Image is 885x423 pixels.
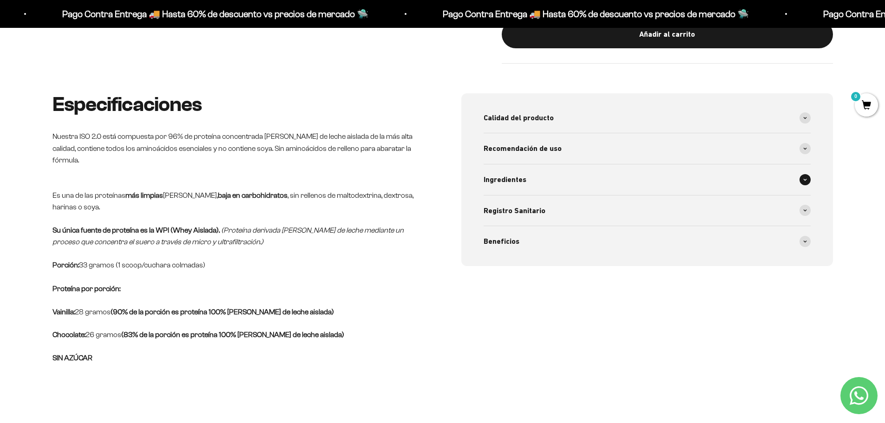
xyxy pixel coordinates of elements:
[484,103,811,133] summary: Calidad del producto
[11,65,192,81] div: Detalles sobre ingredientes "limpios"
[484,226,811,257] summary: Beneficios
[121,331,344,338] strong: (83% de la porción es proteína 100% [PERSON_NAME] de leche aislada)
[484,112,554,124] span: Calidad del producto
[52,261,79,269] strong: Porción:
[484,164,811,195] summary: Ingredientes
[111,308,334,316] strong: (90% de la porción es proteína 100% [PERSON_NAME] de leche aislada)
[31,140,191,155] input: Otra (por favor especifica)
[11,121,192,137] div: Comparativa con otros productos similares
[52,285,120,293] strong: Proteína por porción:
[52,259,424,295] p: 33 gramos (1 scoop/cuchara colmadas)
[218,191,288,199] strong: baja en carbohidratos
[440,7,747,21] p: Pago Contra Entrega 🚚 Hasta 60% de descuento vs precios de mercado 🛸
[125,191,163,199] strong: más limpias
[60,7,366,21] p: Pago Contra Entrega 🚚 Hasta 60% de descuento vs precios de mercado 🛸
[52,177,424,213] p: Es una de las proteínas [PERSON_NAME], , sin rellenos de maltodextrina, dextrosa, harinas o soya.
[855,101,878,111] a: 0
[484,195,811,226] summary: Registro Sanitario
[52,329,424,341] p: 26 gramos
[52,226,220,234] strong: Su única fuente de proteína es la WPI (Whey Aislada).
[484,133,811,164] summary: Recomendación de uso
[850,91,861,102] mark: 0
[484,205,545,217] span: Registro Sanitario
[11,84,192,100] div: País de origen de ingredientes
[52,308,75,316] strong: Vainilla:
[52,226,404,246] em: (Proteína derivada [PERSON_NAME] de leche mediante un proceso que concentra el suero a través de ...
[484,235,519,247] span: Beneficios
[151,160,192,176] button: Enviar
[52,306,424,318] p: 28 gramos
[52,130,424,166] p: Nuestra ISO 2.0 está compuesta por 96% de proteína concentrada [PERSON_NAME] de leche aislada de ...
[502,20,833,48] button: Añadir al carrito
[52,354,92,362] strong: SIN AZÚCAR
[484,174,526,186] span: Ingredientes
[11,15,192,57] p: Para decidirte a comprar este suplemento, ¿qué información específica sobre su pureza, origen o c...
[52,93,424,116] h2: Especificaciones
[11,102,192,118] div: Certificaciones de calidad
[520,28,814,40] div: Añadir al carrito
[52,331,85,338] strong: Chocolate:
[484,143,562,155] span: Recomendación de uso
[152,160,191,176] span: Enviar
